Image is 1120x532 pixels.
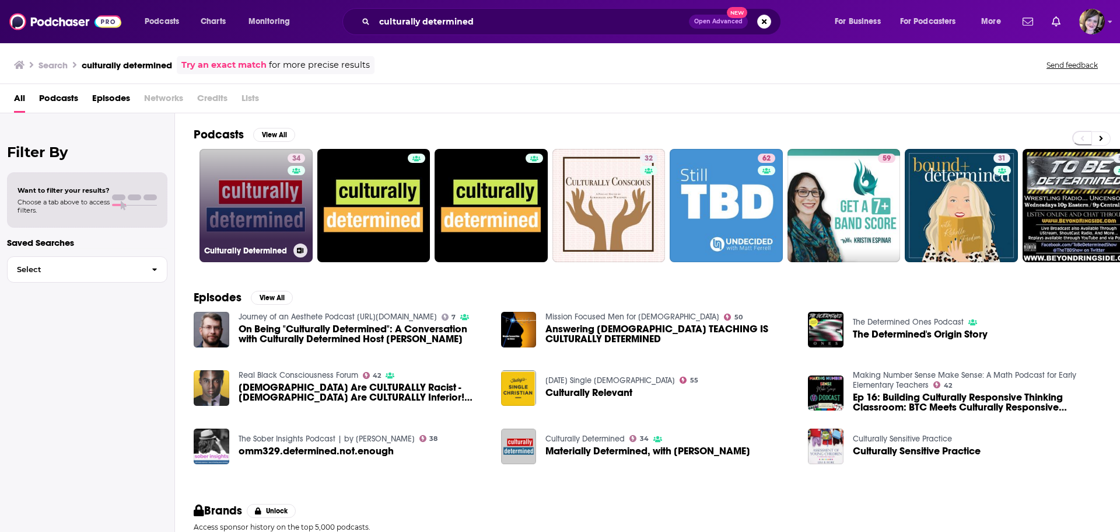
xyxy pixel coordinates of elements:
[181,58,267,72] a: Try an exact match
[724,314,743,321] a: 50
[545,446,750,456] span: Materially Determined, with [PERSON_NAME]
[442,314,456,321] a: 7
[1043,60,1101,70] button: Send feedback
[853,370,1076,390] a: Making Number Sense Make Sense: A Math Podcast for Early Elementary Teachers
[1079,9,1105,34] button: Show profile menu
[808,312,843,347] img: The Determined's Origin Story
[1018,12,1038,32] a: Show notifications dropdown
[194,370,229,406] img: Latinos Are CULTURALLY Racist - Blacks Are CULTURALLY Inferior! (Willie Lynch & Guillermo Lynch)
[194,290,293,305] a: EpisodesView All
[240,12,305,31] button: open menu
[201,13,226,30] span: Charts
[944,383,952,388] span: 42
[501,312,537,347] img: Answering BIBLICAL TEACHING IS CULTURALLY DETERMINED
[249,13,290,30] span: Monitoring
[501,370,537,406] a: Culturally Relevant
[247,504,296,518] button: Unlock
[878,154,895,163] a: 59
[17,198,110,214] span: Choose a tab above to access filters.
[239,383,487,402] span: [DEMOGRAPHIC_DATA] Are CULTURALLY Racist - [DEMOGRAPHIC_DATA] Are CULTURALLY Inferior! ([PERSON_N...
[552,149,666,262] a: 32
[670,149,783,262] a: 62
[762,153,771,165] span: 62
[835,13,881,30] span: For Business
[92,89,130,113] a: Episodes
[194,429,229,464] a: omm329.determined.not.enough
[373,373,381,378] span: 42
[7,144,167,161] h2: Filter By
[251,291,293,305] button: View All
[194,290,242,305] h2: Episodes
[239,383,487,402] a: Latinos Are CULTURALLY Racist - Blacks Are CULTURALLY Inferior! (Willie Lynch & Guillermo Lynch)
[545,375,675,385] a: Today's Single Christian
[194,503,242,518] h2: Brands
[545,324,794,344] span: Answering [DEMOGRAPHIC_DATA] TEACHING IS CULTURALLY DETERMINED
[853,317,964,327] a: The Determined Ones Podcast
[734,315,743,320] span: 50
[640,154,657,163] a: 32
[501,429,537,464] img: Materially Determined, with Tommy Craggs
[242,89,259,113] span: Lists
[144,89,183,113] span: Networks
[292,153,300,165] span: 34
[239,370,358,380] a: Real Black Consciousness Forum
[14,89,25,113] a: All
[204,246,289,256] h3: Culturally Determined
[1079,9,1105,34] span: Logged in as IAmMBlankenship
[199,149,313,262] a: 34Culturally Determined
[363,372,381,379] a: 42
[645,153,653,165] span: 32
[7,256,167,283] button: Select
[7,237,167,248] p: Saved Searches
[8,266,142,273] span: Select
[853,329,988,339] a: The Determined's Origin Story
[981,13,1001,30] span: More
[545,388,632,398] a: Culturally Relevant
[288,154,305,163] a: 34
[82,60,172,71] h3: culturally determined
[808,375,843,411] img: Ep 16: Building Culturally Responsive Thinking Classroom: BTC Meets Culturally Responsive Teachin...
[269,58,370,72] span: for more precise results
[545,312,719,322] a: Mission Focused Men for Christ
[545,446,750,456] a: Materially Determined, with Tommy Craggs
[9,11,121,33] img: Podchaser - Follow, Share and Rate Podcasts
[194,127,244,142] h2: Podcasts
[883,153,891,165] span: 59
[1047,12,1065,32] a: Show notifications dropdown
[353,8,792,35] div: Search podcasts, credits, & more...
[827,12,895,31] button: open menu
[787,149,901,262] a: 59
[690,378,698,383] span: 55
[194,523,1101,531] p: Access sponsor history on the top 5,000 podcasts.
[808,429,843,464] a: Culturally Sensitive Practice
[145,13,179,30] span: Podcasts
[993,154,1010,163] a: 31
[39,89,78,113] a: Podcasts
[892,12,973,31] button: open menu
[452,315,456,320] span: 7
[1079,9,1105,34] img: User Profile
[998,153,1006,165] span: 31
[239,324,487,344] span: On Being "Culturally Determined": A Conversation with Culturally Determined Host [PERSON_NAME]
[853,446,981,456] a: Culturally Sensitive Practice
[694,19,743,25] span: Open Advanced
[239,324,487,344] a: On Being "Culturally Determined": A Conversation with Culturally Determined Host Aryeh Cohen-Wade
[689,15,748,29] button: Open AdvancedNew
[197,89,228,113] span: Credits
[239,446,394,456] a: omm329.determined.not.enough
[419,435,438,442] a: 38
[545,324,794,344] a: Answering BIBLICAL TEACHING IS CULTURALLY DETERMINED
[727,7,748,18] span: New
[239,312,437,322] a: Journey of an Aesthete Podcast https://www.jouneyofanaesthetepodcast.com/
[17,186,110,194] span: Want to filter your results?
